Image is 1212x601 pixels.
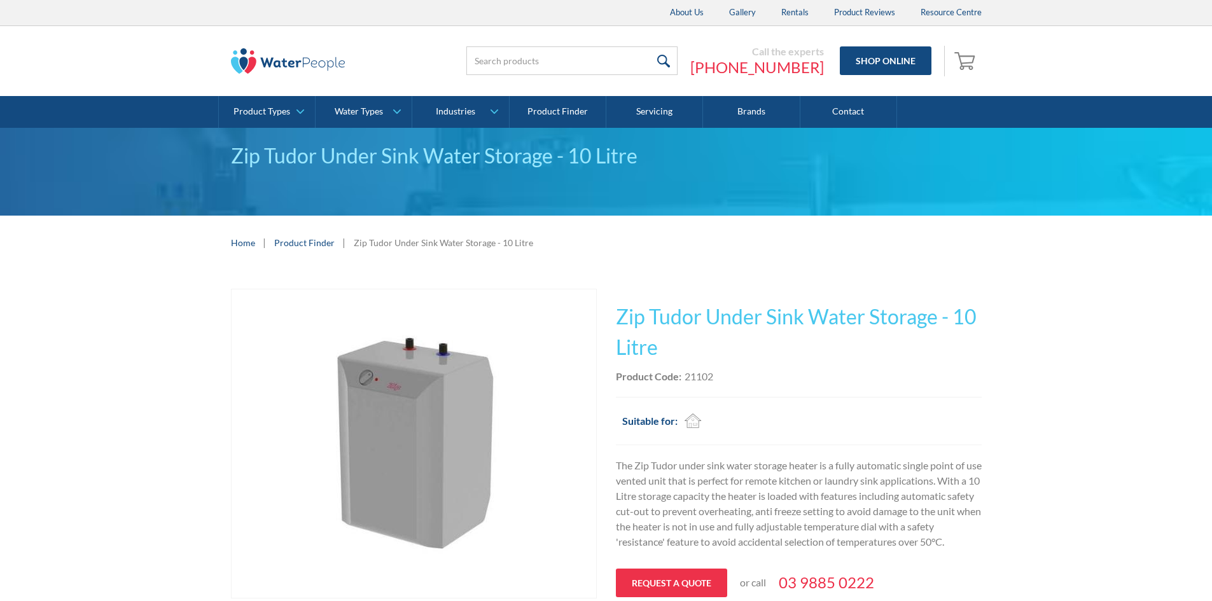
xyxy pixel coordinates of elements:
[779,571,874,594] a: 03 9885 0222
[622,413,678,429] h2: Suitable for:
[231,141,982,171] div: Zip Tudor Under Sink Water Storage - 10 Litre
[616,370,681,382] strong: Product Code:
[274,236,335,249] a: Product Finder
[616,458,982,549] p: The Zip Tudor under sink water storage heater is a fully automatic single point of use vented uni...
[616,569,727,597] a: Request a quote
[840,46,931,75] a: Shop Online
[954,50,979,71] img: shopping cart
[412,96,508,128] a: Industries
[510,96,606,128] a: Product Finder
[616,301,982,363] h1: Zip Tudor Under Sink Water Storage - 10 Litre
[231,236,255,249] a: Home
[800,96,897,128] a: Contact
[335,106,383,117] div: Water Types
[261,235,268,250] div: |
[233,106,290,117] div: Product Types
[685,369,713,384] div: 21102
[466,46,678,75] input: Search products
[316,96,412,128] a: Water Types
[690,45,824,58] div: Call the experts
[354,236,533,249] div: Zip Tudor Under Sink Water Storage - 10 Litre
[219,96,315,128] a: Product Types
[341,235,347,250] div: |
[231,289,597,598] a: open lightbox
[231,48,345,74] img: The Water People
[740,575,766,590] p: or call
[260,289,568,598] img: Zip Tudor Under Sink Water Storage - 10 Litre
[951,46,982,76] a: Open empty cart
[703,96,800,128] a: Brands
[690,58,824,77] a: [PHONE_NUMBER]
[436,106,475,117] div: Industries
[606,96,703,128] a: Servicing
